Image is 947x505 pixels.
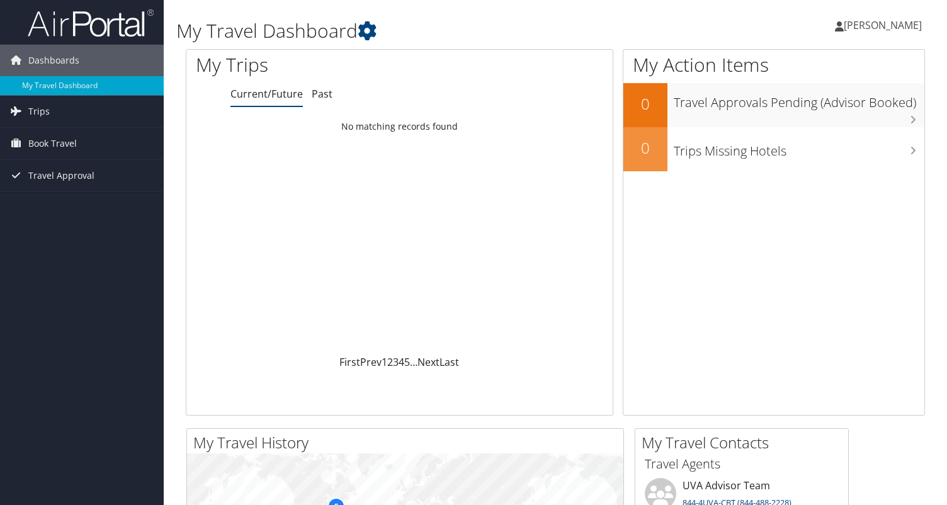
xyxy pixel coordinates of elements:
[645,455,839,473] h3: Travel Agents
[230,87,303,101] a: Current/Future
[393,355,399,369] a: 3
[623,83,924,127] a: 0Travel Approvals Pending (Advisor Booked)
[360,355,382,369] a: Prev
[382,355,387,369] a: 1
[28,8,154,38] img: airportal-logo.png
[193,432,623,453] h2: My Travel History
[186,115,613,138] td: No matching records found
[176,18,682,44] h1: My Travel Dashboard
[28,45,79,76] span: Dashboards
[623,137,667,159] h2: 0
[674,88,924,111] h3: Travel Approvals Pending (Advisor Booked)
[439,355,459,369] a: Last
[28,160,94,191] span: Travel Approval
[844,18,922,32] span: [PERSON_NAME]
[196,52,426,78] h1: My Trips
[642,432,848,453] h2: My Travel Contacts
[674,136,924,160] h3: Trips Missing Hotels
[399,355,404,369] a: 4
[339,355,360,369] a: First
[404,355,410,369] a: 5
[312,87,332,101] a: Past
[28,96,50,127] span: Trips
[623,93,667,115] h2: 0
[387,355,393,369] a: 2
[623,127,924,171] a: 0Trips Missing Hotels
[28,128,77,159] span: Book Travel
[623,52,924,78] h1: My Action Items
[417,355,439,369] a: Next
[835,6,934,44] a: [PERSON_NAME]
[410,355,417,369] span: …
